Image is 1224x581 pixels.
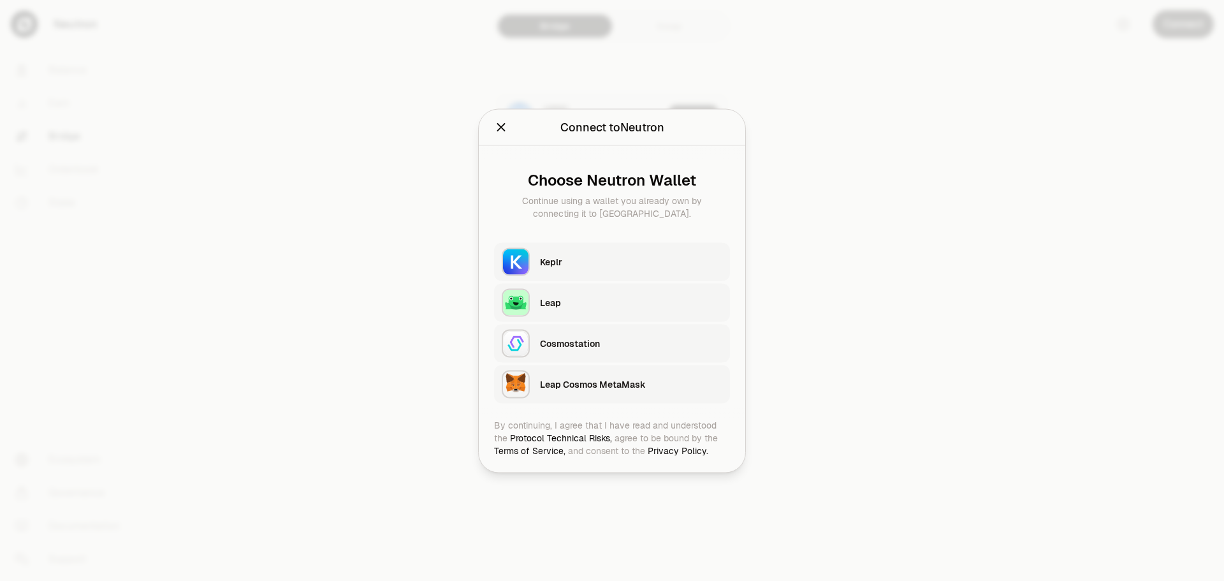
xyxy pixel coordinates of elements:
div: Keplr [540,255,722,268]
div: Leap Cosmos MetaMask [540,378,722,390]
div: Continue using a wallet you already own by connecting it to [GEOGRAPHIC_DATA]. [504,194,720,219]
div: Choose Neutron Wallet [504,171,720,189]
button: LeapLeap [494,283,730,321]
div: By continuing, I agree that I have read and understood the agree to be bound by the and consent t... [494,418,730,457]
img: Leap Cosmos MetaMask [502,370,530,398]
a: Protocol Technical Risks, [510,432,612,443]
button: Leap Cosmos MetaMaskLeap Cosmos MetaMask [494,365,730,403]
button: KeplrKeplr [494,242,730,281]
button: Close [494,118,508,136]
img: Leap [502,288,530,316]
img: Cosmostation [502,329,530,357]
div: Connect to Neutron [560,118,664,136]
img: Keplr [502,247,530,276]
div: Leap [540,296,722,309]
button: CosmostationCosmostation [494,324,730,362]
div: Cosmostation [540,337,722,349]
a: Terms of Service, [494,445,565,456]
a: Privacy Policy. [648,445,708,456]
